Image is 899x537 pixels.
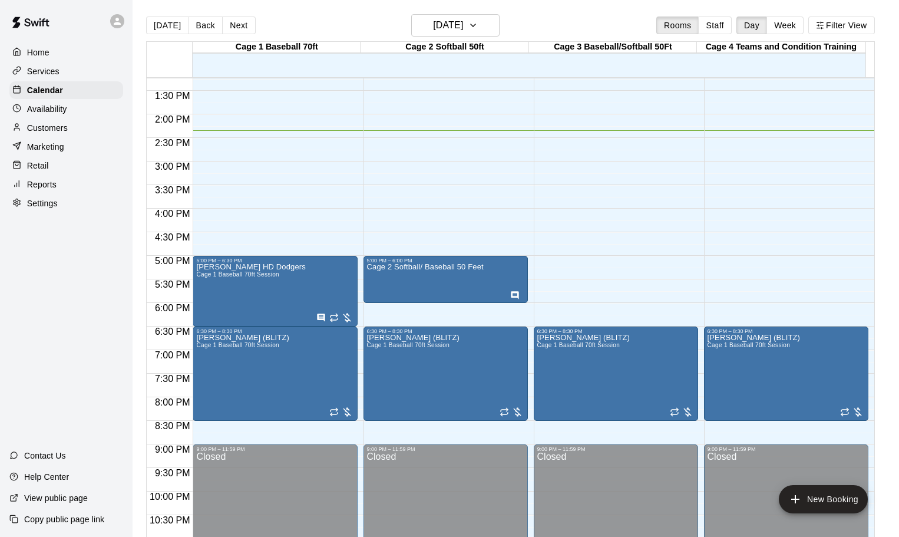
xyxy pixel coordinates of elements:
[152,468,193,478] span: 9:30 PM
[193,42,361,53] div: Cage 1 Baseball 70ft
[361,42,528,53] div: Cage 2 Softball 50ft
[152,209,193,219] span: 4:00 PM
[367,342,450,348] span: Cage 1 Baseball 70ft Session
[147,492,193,502] span: 10:00 PM
[27,65,60,77] p: Services
[329,313,339,322] span: Recurring event
[9,195,123,212] a: Settings
[196,271,279,278] span: Cage 1 Baseball 70ft Session
[537,446,695,452] div: 9:00 PM – 11:59 PM
[708,446,865,452] div: 9:00 PM – 11:59 PM
[697,42,865,53] div: Cage 4 Teams and Condition Training
[27,84,63,96] p: Calendar
[152,374,193,384] span: 7:30 PM
[152,279,193,289] span: 5:30 PM
[534,327,698,421] div: 6:30 PM – 8:30 PM: Cage 1 Baseball 70ft Session
[840,407,850,417] span: Recurring event
[152,444,193,454] span: 9:00 PM
[24,450,66,462] p: Contact Us
[222,17,255,34] button: Next
[196,342,279,348] span: Cage 1 Baseball 70ft Session
[152,185,193,195] span: 3:30 PM
[27,160,49,172] p: Retail
[193,256,357,327] div: 5:00 PM – 6:30 PM: Cage 1 Baseball 70ft Session
[196,328,353,334] div: 6:30 PM – 8:30 PM
[329,407,339,417] span: Recurring event
[24,513,104,525] p: Copy public page link
[9,81,123,99] a: Calendar
[736,17,767,34] button: Day
[367,446,524,452] div: 9:00 PM – 11:59 PM
[152,397,193,407] span: 8:00 PM
[27,141,64,153] p: Marketing
[529,42,697,53] div: Cage 3 Baseball/Softball 50Ft
[24,471,69,483] p: Help Center
[196,446,353,452] div: 9:00 PM – 11:59 PM
[670,407,679,417] span: Recurring event
[9,138,123,156] a: Marketing
[146,17,189,34] button: [DATE]
[27,179,57,190] p: Reports
[152,138,193,148] span: 2:30 PM
[188,17,223,34] button: Back
[500,407,509,417] span: Recurring event
[704,327,868,421] div: 6:30 PM – 8:30 PM: Cage 1 Baseball 70ft Session
[808,17,874,34] button: Filter View
[196,258,353,263] div: 5:00 PM – 6:30 PM
[411,14,500,37] button: [DATE]
[316,313,326,322] svg: Has notes
[9,176,123,193] a: Reports
[698,17,732,34] button: Staff
[367,258,524,263] div: 5:00 PM – 6:00 PM
[152,256,193,266] span: 5:00 PM
[363,327,528,421] div: 6:30 PM – 8:30 PM: Cage 1 Baseball 70ft Session
[656,17,699,34] button: Rooms
[27,47,49,58] p: Home
[9,119,123,137] a: Customers
[24,492,88,504] p: View public page
[9,157,123,174] a: Retail
[510,291,520,300] svg: Has notes
[152,421,193,431] span: 8:30 PM
[27,122,68,134] p: Customers
[779,485,868,513] button: add
[152,91,193,101] span: 1:30 PM
[363,256,528,303] div: 5:00 PM – 6:00 PM: Cage 2 Softball/ Baseball 50 Feet
[367,328,524,334] div: 6:30 PM – 8:30 PM
[27,197,58,209] p: Settings
[193,327,357,421] div: 6:30 PM – 8:30 PM: Cage 1 Baseball 70ft Session
[766,17,804,34] button: Week
[152,350,193,360] span: 7:00 PM
[708,342,791,348] span: Cage 1 Baseball 70ft Session
[147,515,193,525] span: 10:30 PM
[9,44,123,61] a: Home
[27,103,67,115] p: Availability
[537,342,620,348] span: Cage 1 Baseball 70ft Session
[152,162,193,172] span: 3:00 PM
[537,328,695,334] div: 6:30 PM – 8:30 PM
[9,62,123,80] a: Services
[152,327,193,337] span: 6:30 PM
[152,232,193,242] span: 4:30 PM
[708,328,865,334] div: 6:30 PM – 8:30 PM
[152,303,193,313] span: 6:00 PM
[152,114,193,124] span: 2:00 PM
[433,17,463,34] h6: [DATE]
[9,100,123,118] a: Availability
